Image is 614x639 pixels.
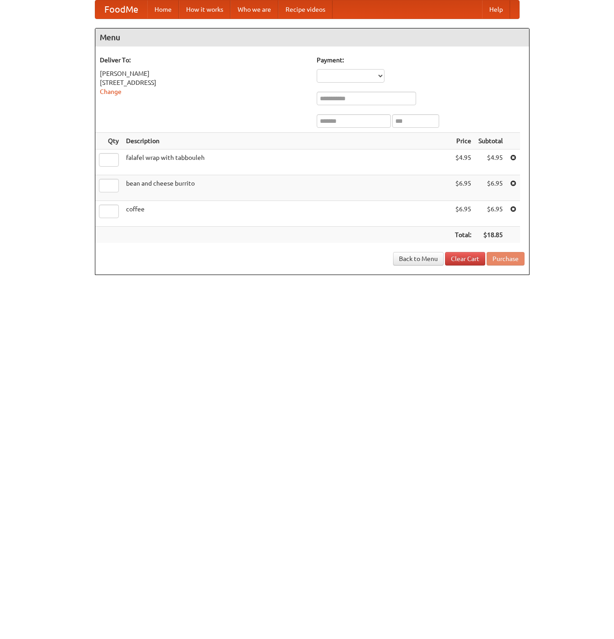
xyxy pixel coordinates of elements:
[451,227,475,243] th: Total:
[122,133,451,149] th: Description
[475,149,506,175] td: $4.95
[100,56,308,65] h5: Deliver To:
[317,56,525,65] h5: Payment:
[451,133,475,149] th: Price
[475,133,506,149] th: Subtotal
[179,0,230,19] a: How it works
[100,69,308,78] div: [PERSON_NAME]
[147,0,179,19] a: Home
[445,252,485,266] a: Clear Cart
[482,0,510,19] a: Help
[451,201,475,227] td: $6.95
[100,88,122,95] a: Change
[278,0,333,19] a: Recipe videos
[451,149,475,175] td: $4.95
[487,252,525,266] button: Purchase
[95,0,147,19] a: FoodMe
[475,227,506,243] th: $18.85
[230,0,278,19] a: Who we are
[475,201,506,227] td: $6.95
[95,28,529,47] h4: Menu
[100,78,308,87] div: [STREET_ADDRESS]
[475,175,506,201] td: $6.95
[95,133,122,149] th: Qty
[122,175,451,201] td: bean and cheese burrito
[122,149,451,175] td: falafel wrap with tabbouleh
[393,252,444,266] a: Back to Menu
[451,175,475,201] td: $6.95
[122,201,451,227] td: coffee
